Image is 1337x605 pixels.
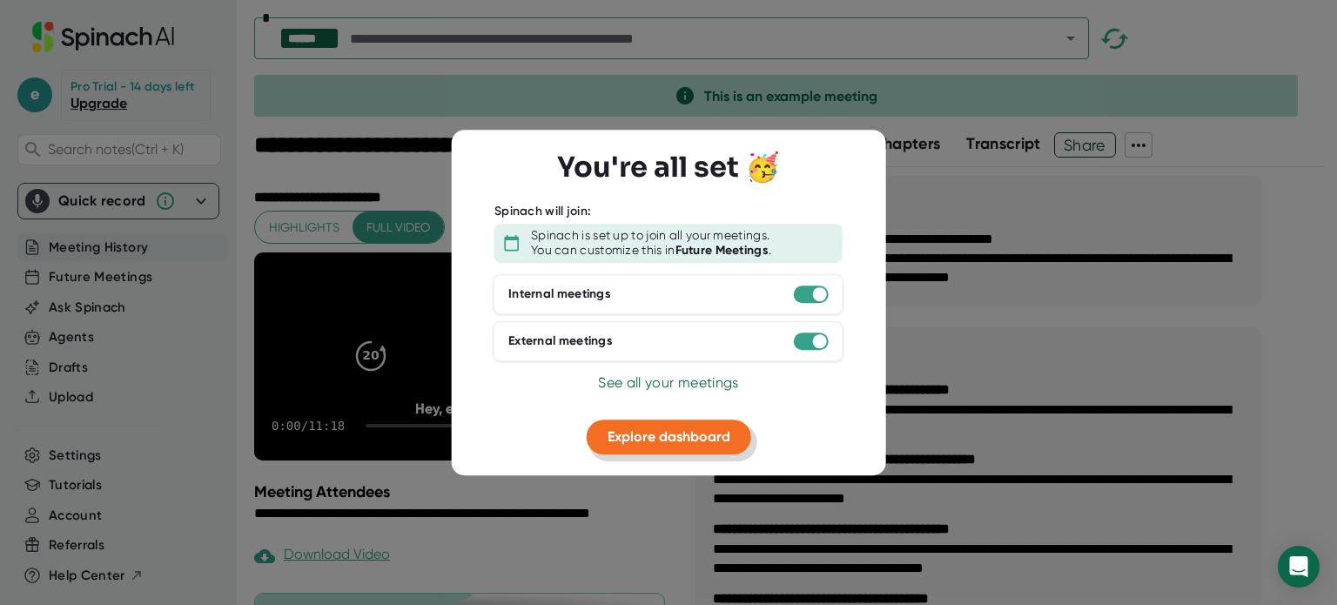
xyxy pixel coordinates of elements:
b: Future Meetings [675,243,769,258]
div: External meetings [508,333,613,349]
button: Explore dashboard [587,420,751,454]
div: Spinach is set up to join all your meetings. [531,228,769,244]
h3: You're all set 🥳 [557,151,780,184]
div: Internal meetings [508,286,611,302]
div: You can customize this in . [531,243,771,259]
span: See all your meetings [598,374,738,391]
span: Explore dashboard [608,428,730,445]
div: Spinach will join: [494,204,591,219]
div: Open Intercom Messenger [1278,546,1320,588]
button: See all your meetings [598,373,738,393]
